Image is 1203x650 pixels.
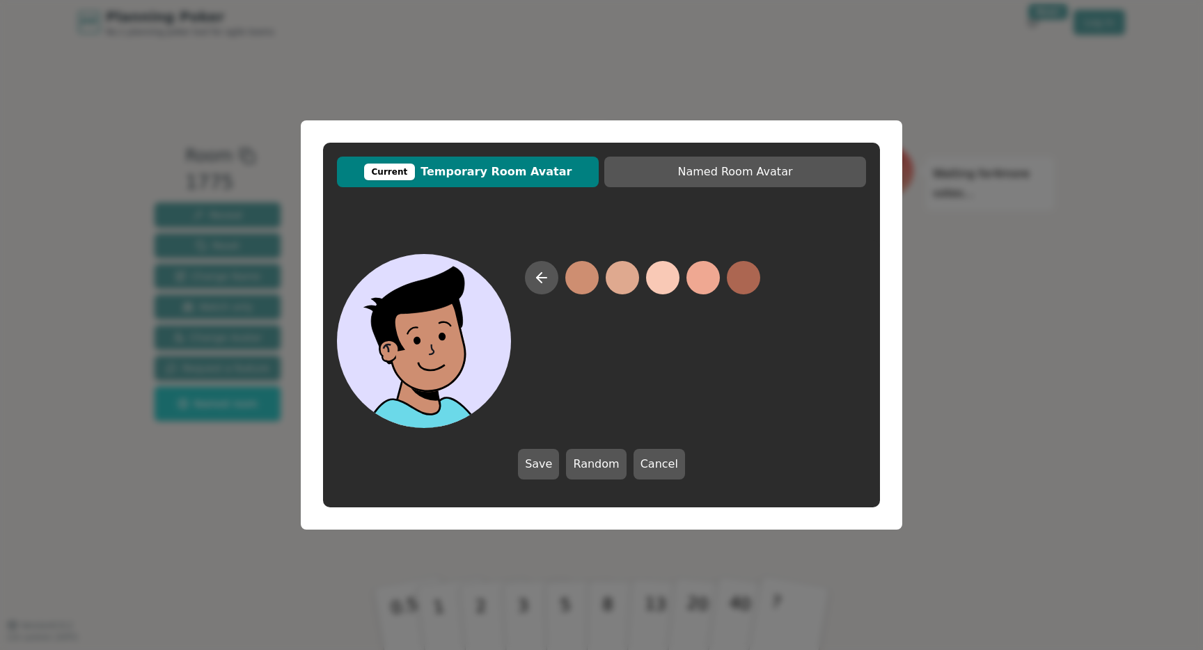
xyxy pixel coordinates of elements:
[364,164,416,180] div: Current
[344,164,592,180] span: Temporary Room Avatar
[337,157,599,187] button: CurrentTemporary Room Avatar
[566,449,626,479] button: Random
[518,449,559,479] button: Save
[604,157,866,187] button: Named Room Avatar
[611,164,859,180] span: Named Room Avatar
[634,449,685,479] button: Cancel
